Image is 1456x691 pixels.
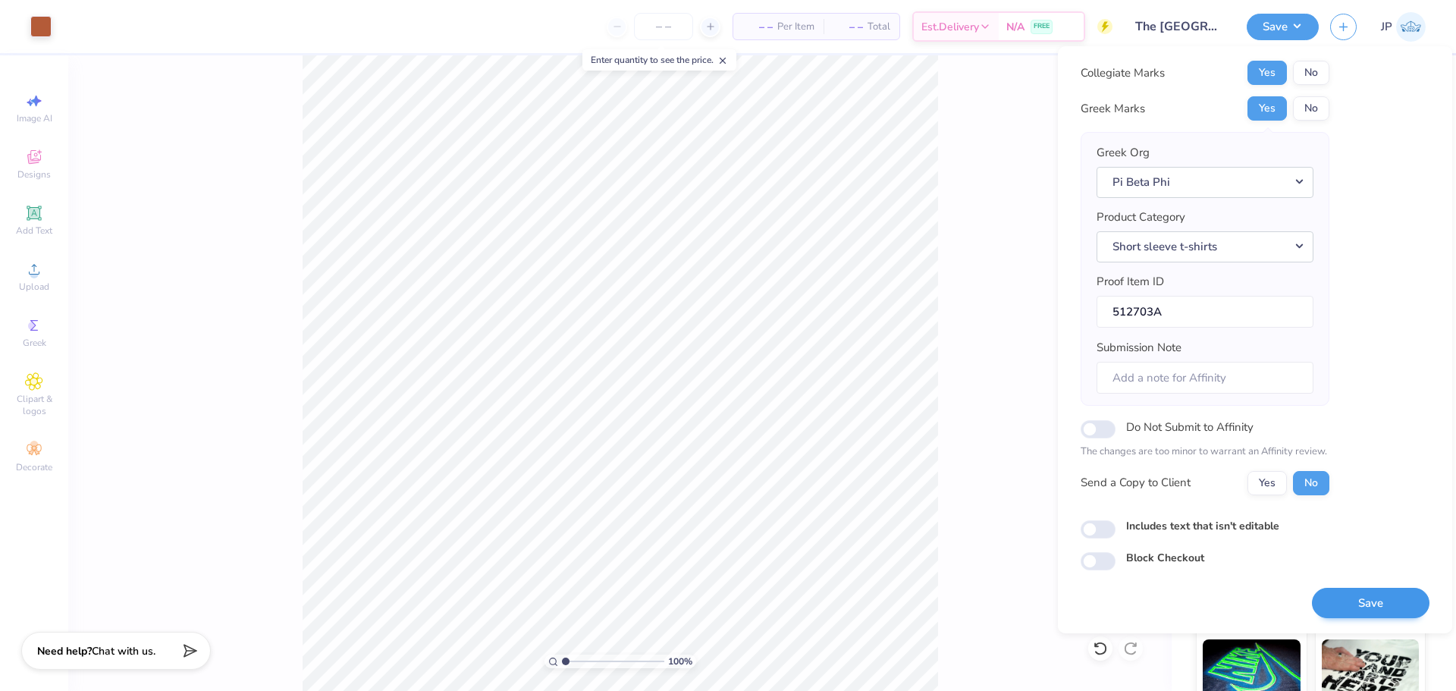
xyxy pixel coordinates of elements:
button: Save [1312,588,1429,619]
div: Send a Copy to Client [1081,474,1191,492]
span: Designs [17,168,51,181]
a: JP [1381,12,1426,42]
button: Yes [1247,61,1287,85]
button: No [1293,471,1329,495]
span: 100 % [668,655,692,668]
div: Enter quantity to see the price. [582,49,736,71]
button: No [1293,61,1329,85]
span: Est. Delivery [921,19,979,35]
button: Yes [1247,471,1287,495]
span: Total [868,19,890,35]
label: Proof Item ID [1097,273,1164,291]
span: Upload [19,281,49,293]
button: No [1293,96,1329,121]
input: Add a note for Affinity [1097,362,1313,394]
button: Short sleeve t-shirts [1097,231,1313,262]
div: Collegiate Marks [1081,64,1165,82]
button: Pi Beta Phi [1097,167,1313,198]
label: Submission Note [1097,339,1181,356]
span: N/A [1006,19,1025,35]
label: Do Not Submit to Affinity [1126,417,1254,437]
label: Greek Org [1097,144,1150,162]
input: Untitled Design [1124,11,1235,42]
span: FREE [1034,21,1050,32]
span: Chat with us. [92,644,155,658]
span: Image AI [17,112,52,124]
label: Block Checkout [1126,550,1204,566]
span: Decorate [16,461,52,473]
button: Yes [1247,96,1287,121]
span: Greek [23,337,46,349]
strong: Need help? [37,644,92,658]
div: Greek Marks [1081,100,1145,118]
button: Save [1247,14,1319,40]
span: – – [742,19,773,35]
span: Clipart & logos [8,393,61,417]
input: – – [634,13,693,40]
label: Product Category [1097,209,1185,226]
img: John Paul Torres [1396,12,1426,42]
p: The changes are too minor to warrant an Affinity review. [1081,444,1329,460]
span: Per Item [777,19,814,35]
label: Includes text that isn't editable [1126,518,1279,534]
span: – – [833,19,863,35]
span: Add Text [16,225,52,237]
span: JP [1381,18,1392,36]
